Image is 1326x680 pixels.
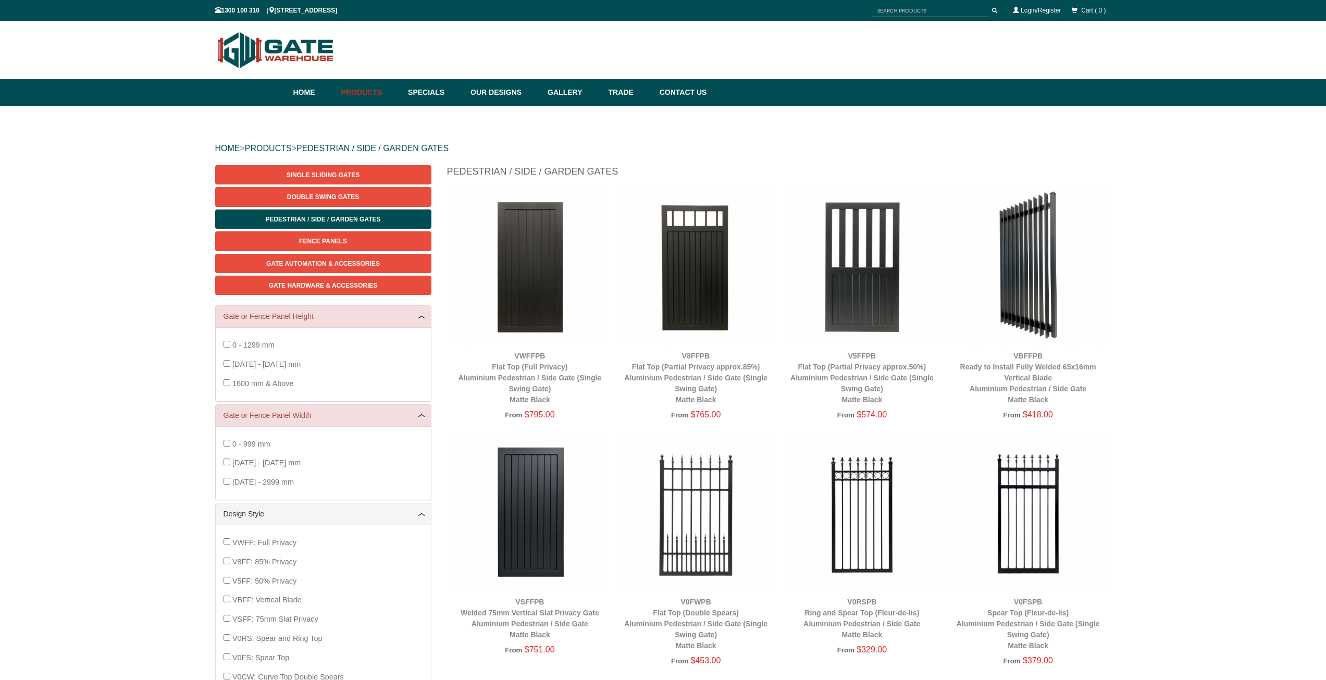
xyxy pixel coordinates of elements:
[215,7,338,14] span: 1300 100 310 | [STREET_ADDRESS]
[1021,7,1061,14] a: Login/Register
[1081,7,1106,14] span: Cart ( 0 )
[215,231,431,251] a: Fence Panels
[857,645,887,654] span: $329.00
[1023,410,1053,419] span: $418.00
[215,254,431,273] a: Gate Automation & Accessories
[232,596,302,604] span: VBFF: Vertical Blade
[452,189,608,344] img: VWFFPB - Flat Top (Full Privacy) - Aluminium Pedestrian / Side Gate (Single Swing Gate) - Matte B...
[403,79,465,106] a: Specials
[452,435,608,590] img: VSFFPB - Welded 75mm Vertical Slat Privacy Gate - Aluminium Pedestrian / Side Gate - Matte Black ...
[215,144,240,153] a: HOME
[603,79,654,106] a: Trade
[542,79,603,106] a: Gallery
[960,352,1096,404] a: VBFFPBReady to Install Fully Welded 65x16mm Vertical BladeAluminium Pedestrian / Side GateMatte B...
[654,79,707,106] a: Contact Us
[957,598,1100,650] a: V0FSPBSpear Top (Fleur-de-lis)Aluminium Pedestrian / Side Gate (Single Swing Gate)Matte Black
[232,360,301,368] span: [DATE] - [DATE] mm
[224,410,423,421] a: Gate or Fence Panel Width
[215,165,431,184] a: Single Sliding Gates
[458,352,602,404] a: VWFFPBFlat Top (Full Privacy)Aluminium Pedestrian / Side Gate (Single Swing Gate)Matte Black
[232,478,294,486] span: [DATE] - 2999 mm
[525,410,555,419] span: $795.00
[857,410,887,419] span: $574.00
[232,634,323,642] span: V0RS: Spear and Ring Top
[618,189,774,344] img: V8FFPB - Flat Top (Partial Privacy approx.85%) - Aluminium Pedestrian / Side Gate (Single Swing G...
[837,411,854,419] span: From
[232,379,294,388] span: 1600 mm & Above
[671,657,688,665] span: From
[1023,656,1053,665] span: $379.00
[265,216,380,223] span: Pedestrian / Side / Garden Gates
[224,509,423,520] a: Design Style
[269,282,378,289] span: Gate Hardware & Accessories
[465,79,542,106] a: Our Designs
[671,411,688,419] span: From
[950,189,1106,344] img: VBFFPB - Ready to Install Fully Welded 65x16mm Vertical Blade - Aluminium Pedestrian / Side Gate ...
[872,4,988,17] input: SEARCH PRODUCTS
[215,209,431,229] a: Pedestrian / Side / Garden Gates
[224,311,423,322] a: Gate or Fence Panel Height
[950,435,1106,590] img: V0FSPB - Spear Top (Fleur-de-lis) - Aluminium Pedestrian / Side Gate (Single Swing Gate) - Matte ...
[336,79,403,106] a: Products
[505,646,522,654] span: From
[461,598,599,639] a: VSFFPBWelded 75mm Vertical Slat Privacy GateAluminium Pedestrian / Side GateMatte Black
[215,132,1111,165] div: > >
[784,435,940,590] img: V0RSPB - Ring and Spear Top (Fleur-de-lis) - Aluminium Pedestrian / Side Gate - Matte Black - Gat...
[287,193,359,201] span: Double Swing Gates
[1003,411,1020,419] span: From
[232,538,296,547] span: VWFF: Full Privacy
[624,352,767,404] a: V8FFPBFlat Top (Partial Privacy approx.85%)Aluminium Pedestrian / Side Gate (Single Swing Gate)Ma...
[232,653,289,662] span: V0FS: Spear Top
[691,656,721,665] span: $453.00
[784,189,940,344] img: V5FFPB - Flat Top (Partial Privacy approx.50%) - Aluminium Pedestrian / Side Gate (Single Swing G...
[624,598,767,650] a: V0FWPBFlat Top (Double Spears)Aluminium Pedestrian / Side Gate (Single Swing Gate)Matte Black
[296,144,449,153] a: PEDESTRIAN / SIDE / GARDEN GATES
[525,645,555,654] span: $751.00
[232,341,275,349] span: 0 - 1299 mm
[287,171,360,179] span: Single Sliding Gates
[837,646,854,654] span: From
[1003,657,1020,665] span: From
[266,260,380,267] span: Gate Automation & Accessories
[215,187,431,206] a: Double Swing Gates
[299,238,347,245] span: Fence Panels
[447,165,1111,183] h1: Pedestrian / Side / Garden Gates
[293,79,336,106] a: Home
[232,615,318,623] span: VSFF: 75mm Slat Privacy
[215,26,337,74] img: Gate Warehouse
[691,410,721,419] span: $765.00
[232,440,270,448] span: 0 - 999 mm
[618,435,774,590] img: V0FWPB - Flat Top (Double Spears) - Aluminium Pedestrian / Side Gate (Single Swing Gate) - Matte ...
[803,598,920,639] a: V0RSPBRing and Spear Top (Fleur-de-lis)Aluminium Pedestrian / Side GateMatte Black
[215,276,431,295] a: Gate Hardware & Accessories
[232,577,296,585] span: V5FF: 50% Privacy
[790,352,934,404] a: V5FFPBFlat Top (Partial Privacy approx.50%)Aluminium Pedestrian / Side Gate (Single Swing Gate)Ma...
[232,558,296,566] span: V8FF: 85% Privacy
[505,411,522,419] span: From
[245,144,292,153] a: PRODUCTS
[232,459,301,467] span: [DATE] - [DATE] mm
